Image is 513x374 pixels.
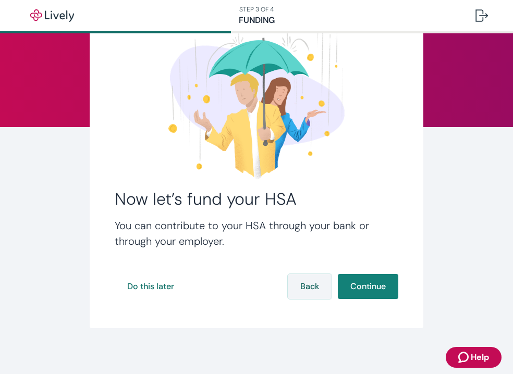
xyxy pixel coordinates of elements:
[115,274,187,299] button: Do this later
[115,189,398,209] h2: Now let’s fund your HSA
[458,351,471,364] svg: Zendesk support icon
[23,9,81,22] img: Lively
[446,347,502,368] button: Zendesk support iconHelp
[288,274,332,299] button: Back
[338,274,398,299] button: Continue
[471,351,489,364] span: Help
[467,3,496,28] button: Log out
[115,218,398,249] h4: You can contribute to your HSA through your bank or through your employer.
